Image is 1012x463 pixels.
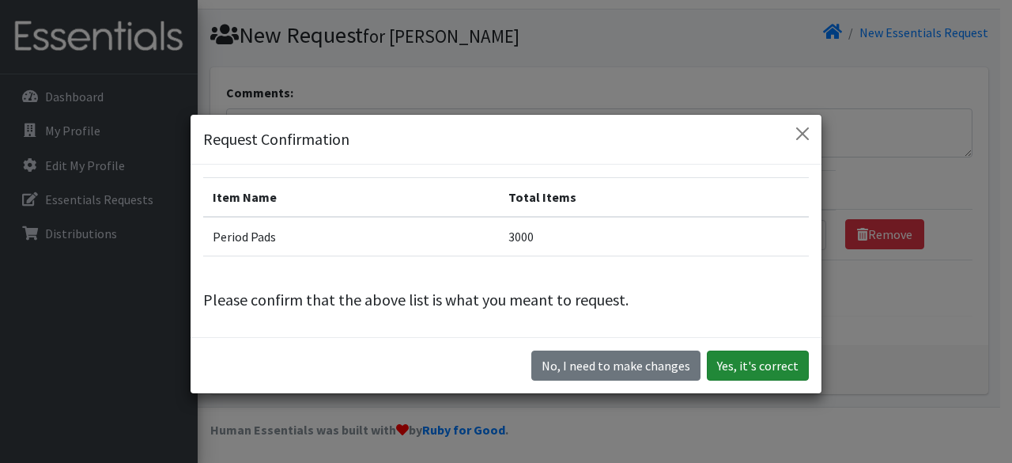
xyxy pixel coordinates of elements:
th: Item Name [203,177,499,217]
td: 3000 [499,217,809,256]
button: No I need to make changes [531,351,700,381]
button: Close [790,121,815,146]
h5: Request Confirmation [203,127,349,151]
td: Period Pads [203,217,499,256]
th: Total Items [499,177,809,217]
button: Yes, it's correct [707,351,809,381]
p: Please confirm that the above list is what you meant to request. [203,288,809,312]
